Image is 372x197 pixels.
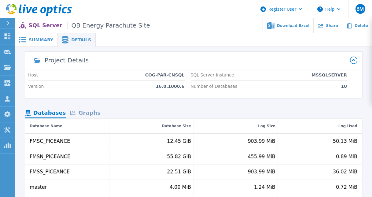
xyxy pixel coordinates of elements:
[333,169,357,175] div: 36.02 MiB
[167,169,191,175] div: 22.51 GiB
[338,122,357,130] div: Log Used
[28,84,44,89] p: Version
[71,38,91,42] span: Details
[30,184,47,190] div: master
[156,84,185,89] p: 16.0.1000.6
[258,122,275,130] div: Log Size
[248,139,275,144] div: 903.99 MiB
[336,154,357,159] div: 0.89 MiB
[248,169,275,175] div: 903.99 MiB
[29,38,53,42] span: Summary
[25,108,66,119] div: Databases
[66,108,105,119] div: Graphs
[191,84,238,89] p: Number of Databases
[67,22,150,29] span: QB Energy Parachute Site
[248,154,275,159] div: 455.99 MiB
[326,24,338,28] span: Share
[45,57,89,63] div: Project Details
[333,139,357,144] div: 50.13 MiB
[162,122,191,130] div: Database Size
[30,122,62,130] div: Database Name
[254,184,275,190] div: 1.24 MiB
[170,184,191,190] div: 4.00 MiB
[28,22,150,29] p: SQL Server
[28,72,38,77] p: Host
[167,154,191,159] div: 55.82 GiB
[30,139,70,144] div: FMSC_PICEANCE
[311,72,347,77] p: MSSQLSERVER
[356,6,364,11] span: BM
[341,84,347,89] p: 10
[167,139,191,144] div: 12.45 GiB
[277,24,309,28] span: Download Excel
[30,154,70,159] div: FMSN_PICEANCE
[355,24,368,28] span: Delete
[191,72,234,77] p: SQL Server Instance
[30,169,70,175] div: FMSS_PICEANCE
[336,184,357,190] div: 0.72 MiB
[145,72,185,77] p: COG-PAR-CNSQL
